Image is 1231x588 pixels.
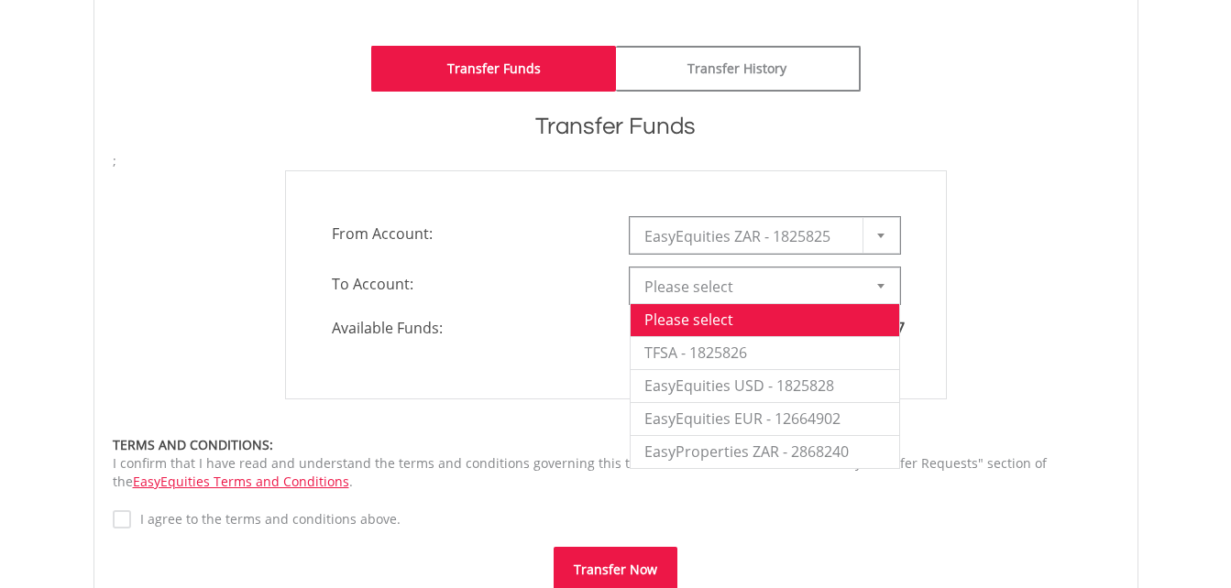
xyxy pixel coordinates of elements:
li: TFSA - 1825826 [631,336,899,369]
span: From Account: [318,217,616,250]
li: EasyEquities EUR - 12664902 [631,402,899,435]
label: I agree to the terms and conditions above. [131,510,401,528]
h1: Transfer Funds [113,110,1119,143]
span: Please select [644,268,858,305]
a: EasyEquities Terms and Conditions [133,473,349,490]
li: Please select [631,303,899,336]
a: Transfer History [616,46,861,92]
li: EasyProperties ZAR - 2868240 [631,435,899,468]
li: EasyEquities USD - 1825828 [631,369,899,402]
span: EasyEquities ZAR - 1825825 [644,218,858,255]
span: To Account: [318,267,616,300]
span: Available Funds: [318,318,616,339]
div: TERMS AND CONDITIONS: [113,436,1119,454]
div: I confirm that I have read and understand the terms and conditions governing this transaction, as... [113,436,1119,491]
a: Transfer Funds [371,46,616,92]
